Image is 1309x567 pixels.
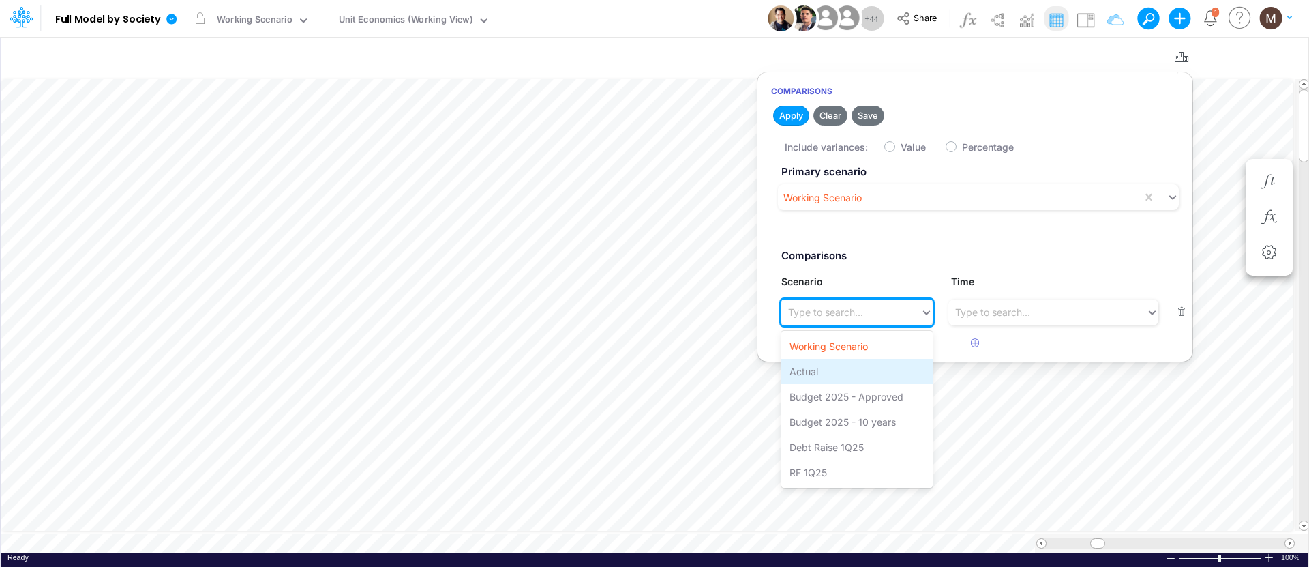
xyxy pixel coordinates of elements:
label: Include variances: [785,140,868,160]
label: Time [941,274,1111,289]
img: User Image Icon [832,3,862,33]
label: Percentage [962,140,1014,154]
div: Type to search... [788,305,863,319]
button: Clear [813,106,847,126]
b: Full Model by Society [55,14,161,26]
a: Notifications [1203,10,1218,26]
div: 1 unread items [1214,9,1217,15]
label: Scenario [771,274,941,289]
button: Save [852,106,884,126]
img: User Image Icon [768,5,794,31]
label: Value [901,140,926,154]
div: Zoom Out [1165,553,1176,564]
span: + 44 [864,14,878,23]
div: Working Scenario [217,13,292,29]
div: Unit Economics (Working View) [339,13,473,29]
div: In Ready mode [7,553,29,563]
div: Zoom [1178,553,1263,563]
div: Working Scenario [783,190,862,205]
label: Comparisons [771,244,1179,269]
button: Share [890,8,946,29]
span: Ready [7,553,29,562]
input: Type a title here [12,43,1012,71]
span: Share [914,12,937,23]
span: 100% [1281,553,1302,563]
div: Zoom [1218,555,1221,562]
button: Apply [773,106,809,126]
div: Zoom In [1263,553,1274,563]
div: Type to search... [955,305,1030,319]
h6: Comparisons [757,79,1192,103]
img: User Image Icon [790,5,816,31]
div: Zoom level [1281,553,1302,563]
img: User Image Icon [810,3,841,33]
label: Primary scenario [771,160,1179,185]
